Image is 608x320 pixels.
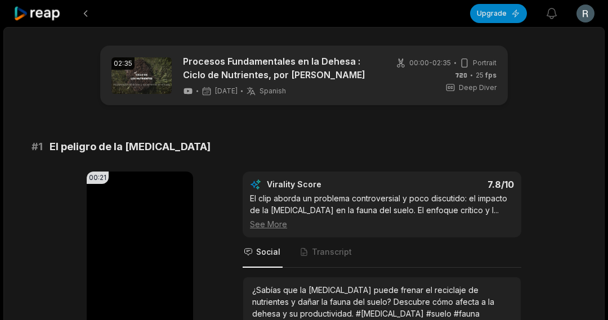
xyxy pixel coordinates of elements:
a: Procesos Fundamentales en la Dehesa : Ciclo de Nutrientes, por [PERSON_NAME] [183,55,377,82]
div: See More [250,218,514,230]
span: [DATE] [215,87,238,96]
div: Virality Score [267,179,388,190]
button: Upgrade [470,4,527,23]
span: 25 [476,70,497,80]
div: El clip aborda un problema controversial y poco discutido: el impacto de la [MEDICAL_DATA] en la ... [250,192,514,230]
span: fps [485,71,497,79]
span: # 1 [32,139,43,155]
span: Transcript [312,246,352,258]
span: Portrait [473,58,497,68]
span: Social [256,246,280,258]
span: Spanish [260,87,286,96]
nav: Tabs [243,237,521,268]
span: Deep Diver [459,83,497,93]
span: El peligro de la [MEDICAL_DATA] [50,139,211,155]
div: 7.8 /10 [394,179,515,190]
span: 00:00 - 02:35 [409,58,451,68]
